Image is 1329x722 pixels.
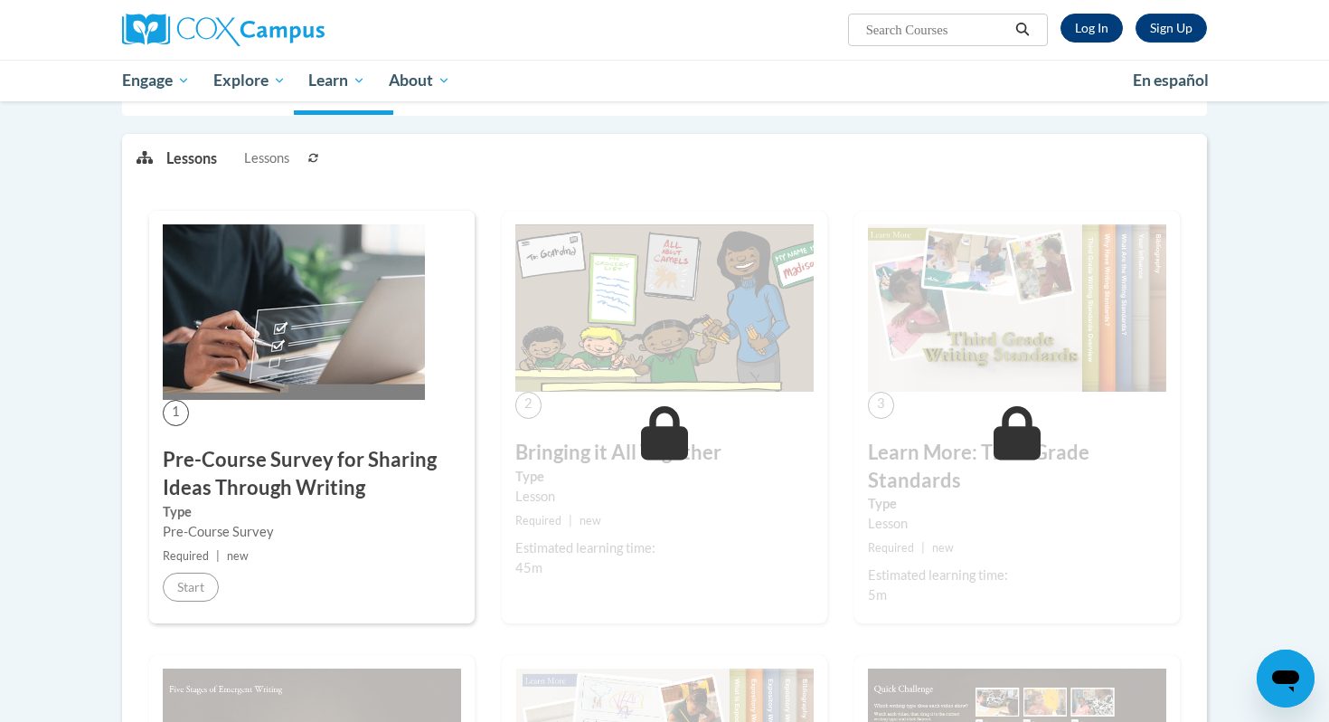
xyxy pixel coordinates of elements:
[297,60,377,101] a: Learn
[244,148,289,168] span: Lessons
[515,439,814,467] h3: Bringing it All Together
[868,514,1166,534] div: Lesson
[1133,71,1209,90] span: En español
[122,70,190,91] span: Engage
[122,14,325,46] img: Cox Campus
[515,467,814,487] label: Type
[580,514,601,527] span: new
[868,224,1166,393] img: Course Image
[515,487,814,507] div: Lesson
[166,148,217,168] p: Lessons
[110,60,202,101] a: Engage
[122,14,466,46] a: Cox Campus
[1257,650,1315,708] iframe: Button to launch messaging window
[95,60,1234,101] div: Main menu
[868,439,1166,495] h3: Learn More: Third Grade Standards
[163,573,219,602] button: Start
[515,514,561,527] span: Required
[227,549,249,563] span: new
[515,560,542,575] span: 45m
[868,587,887,603] span: 5m
[1060,14,1123,43] a: Log In
[163,502,461,522] label: Type
[213,70,286,91] span: Explore
[868,494,1166,514] label: Type
[163,224,425,400] img: Course Image
[868,392,894,418] span: 3
[163,549,209,563] span: Required
[921,541,925,555] span: |
[216,549,220,563] span: |
[515,224,814,393] img: Course Image
[932,541,954,555] span: new
[163,446,461,502] h3: Pre-Course Survey for Sharing Ideas Through Writing
[308,70,365,91] span: Learn
[868,541,914,555] span: Required
[864,19,1009,41] input: Search Courses
[377,60,462,101] a: About
[1136,14,1207,43] a: Register
[202,60,297,101] a: Explore
[389,70,450,91] span: About
[1009,19,1036,41] button: Search
[868,565,1166,585] div: Estimated learning time:
[515,538,814,558] div: Estimated learning time:
[163,522,461,542] div: Pre-Course Survey
[1121,62,1221,100] a: En español
[163,400,189,426] span: 1
[569,514,572,527] span: |
[515,392,542,418] span: 2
